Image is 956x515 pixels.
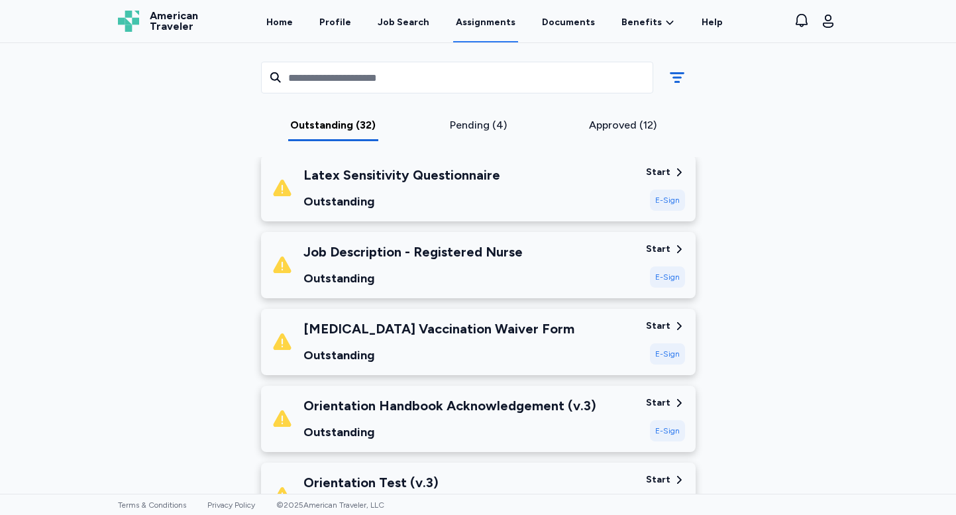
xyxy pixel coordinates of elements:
[411,117,545,133] div: Pending (4)
[303,319,574,338] div: [MEDICAL_DATA] Vaccination Waiver Form
[650,343,685,365] div: E-Sign
[276,500,384,510] span: © 2025 American Traveler, LLC
[303,473,439,492] div: Orientation Test (v.3)
[453,1,518,42] a: Assignments
[150,11,198,32] span: American Traveler
[650,266,685,288] div: E-Sign
[378,16,429,29] div: Job Search
[303,269,523,288] div: Outstanding
[556,117,690,133] div: Approved (12)
[646,166,670,179] div: Start
[621,16,662,29] span: Benefits
[646,243,670,256] div: Start
[646,319,670,333] div: Start
[303,166,500,184] div: Latex Sensitivity Questionnaire
[303,346,574,365] div: Outstanding
[207,500,255,510] a: Privacy Policy
[118,500,186,510] a: Terms & Conditions
[650,420,685,441] div: E-Sign
[303,192,500,211] div: Outstanding
[303,243,523,261] div: Job Description - Registered Nurse
[650,190,685,211] div: E-Sign
[266,117,401,133] div: Outstanding (32)
[303,423,596,441] div: Outstanding
[646,396,670,410] div: Start
[646,473,670,486] div: Start
[118,11,139,32] img: Logo
[303,396,596,415] div: Orientation Handbook Acknowledgement (v.3)
[621,16,675,29] a: Benefits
